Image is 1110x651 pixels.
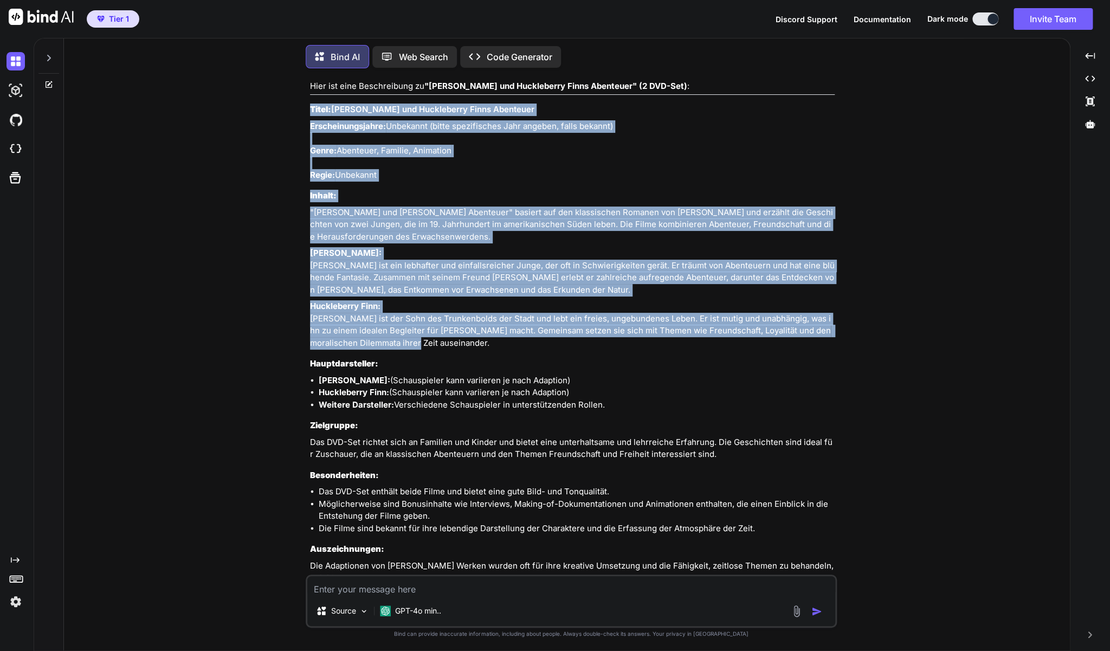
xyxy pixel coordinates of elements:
[310,145,337,156] strong: Genre:
[927,14,968,24] span: Dark mode
[811,606,822,617] img: icon
[7,52,25,70] img: darkChat
[319,486,835,498] li: Das DVD-Set enthält beide Filme und bietet eine gute Bild- und Tonqualität.
[310,248,382,258] strong: [PERSON_NAME]:
[319,399,835,411] li: Verschiedene Schauspieler in unterstützenden Rollen.
[395,605,441,616] p: GPT-4o min..
[7,81,25,100] img: darkAi-studio
[790,605,803,617] img: attachment
[310,170,335,180] strong: Regie:
[319,498,835,523] li: Möglicherweise sind Bonusinhalte wie Interviews, Making-of-Dokumentationen und Animationen enthal...
[776,15,837,24] span: Discord Support
[380,605,391,616] img: GPT-4o mini
[854,14,911,25] button: Documentation
[310,190,337,201] strong: Inhalt:
[310,358,378,369] strong: Hauptdarsteller:
[310,560,835,584] p: Die Adaptionen von [PERSON_NAME] Werken wurden oft für ihre kreative Umsetzung und die Fähigkeit,...
[424,81,687,91] strong: "[PERSON_NAME] und Huckleberry Finns Abenteuer" (2 DVD-Set)
[310,104,835,116] h3: [PERSON_NAME] und Huckleberry Finns Abenteuer
[7,111,25,129] img: githubDark
[310,301,380,311] strong: Huckleberry Finn:
[319,523,835,535] li: Die Filme sind bekannt für ihre lebendige Darstellung der Charaktere und die Erfassung der Atmosp...
[7,592,25,611] img: settings
[331,605,356,616] p: Source
[109,14,129,24] span: Tier 1
[97,16,105,22] img: premium
[310,121,386,131] strong: Erscheinungsjahre:
[310,207,835,243] p: "[PERSON_NAME] und [PERSON_NAME] Abenteuer" basiert auf den klassischen Romanen von [PERSON_NAME]...
[310,300,835,349] p: [PERSON_NAME] ist der Sohn des Trunkenbolds der Stadt und lebt ein freies, ungebundenes Leben. Er...
[310,436,835,461] p: Das DVD-Set richtet sich an Familien und Kinder und bietet eine unterhaltsame und lehrreiche Erfa...
[331,50,360,63] p: Bind AI
[487,50,552,63] p: Code Generator
[310,80,835,93] p: Hier ist eine Beschreibung zu :
[306,630,837,638] p: Bind can provide inaccurate information, including about people. Always double-check its answers....
[87,10,139,28] button: premiumTier 1
[854,15,911,24] span: Documentation
[399,50,448,63] p: Web Search
[319,375,390,385] strong: [PERSON_NAME]:
[310,470,379,480] strong: Besonderheiten:
[310,104,331,114] strong: Titel:
[359,607,369,616] img: Pick Models
[319,386,835,399] li: (Schauspieler kann variieren je nach Adaption)
[319,387,389,397] strong: Huckleberry Finn:
[776,14,837,25] button: Discord Support
[310,120,835,182] p: Unbekannt (bitte spezifisches Jahr angeben, falls bekannt) Abenteuer, Familie, Animation Unbekannt
[9,9,74,25] img: Bind AI
[319,399,394,410] strong: Weitere Darsteller:
[310,544,384,554] strong: Auszeichnungen:
[7,140,25,158] img: cloudideIcon
[319,375,835,387] li: (Schauspieler kann variieren je nach Adaption)
[1014,8,1093,30] button: Invite Team
[310,247,835,296] p: [PERSON_NAME] ist ein lebhafter und einfallsreicher Junge, der oft in Schwierigkeiten gerät. Er t...
[310,420,358,430] strong: Zielgruppe:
